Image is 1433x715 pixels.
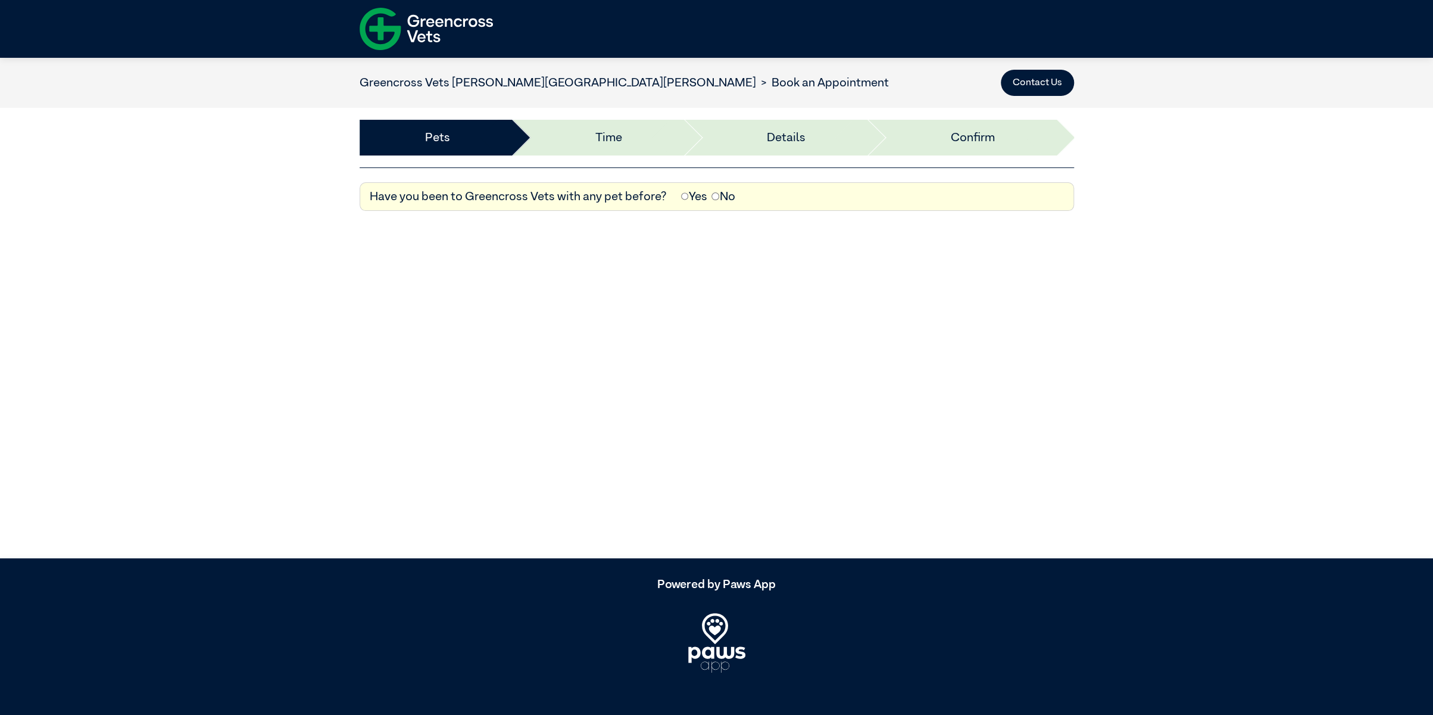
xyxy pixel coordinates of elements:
img: f-logo [360,3,493,55]
h5: Powered by Paws App [360,577,1074,592]
input: Yes [681,192,689,200]
a: Greencross Vets [PERSON_NAME][GEOGRAPHIC_DATA][PERSON_NAME] [360,77,756,89]
input: No [711,192,719,200]
label: No [711,188,735,206]
label: Yes [681,188,707,206]
label: Have you been to Greencross Vets with any pet before? [370,188,667,206]
nav: breadcrumb [360,74,889,92]
button: Contact Us [1001,70,1074,96]
a: Pets [425,129,450,147]
img: PawsApp [688,613,745,673]
li: Book an Appointment [756,74,889,92]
